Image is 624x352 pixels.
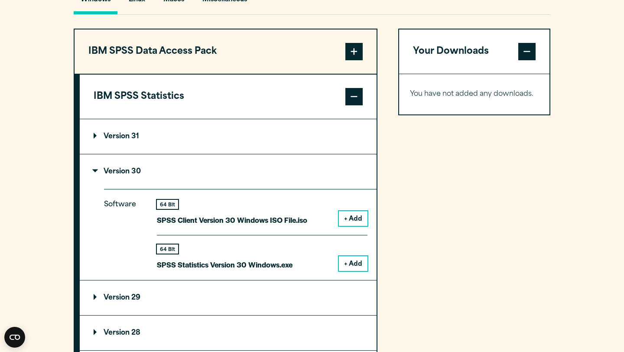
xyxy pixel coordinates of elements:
p: Version 31 [94,133,139,140]
summary: Version 30 [80,154,377,189]
button: Your Downloads [399,29,549,74]
p: Version 28 [94,329,140,336]
summary: Version 31 [80,119,377,154]
div: 64 Bit [157,244,178,254]
div: Your Downloads [399,74,549,114]
button: IBM SPSS Statistics [80,75,377,119]
button: + Add [339,256,367,271]
summary: Version 28 [80,316,377,350]
p: Version 30 [94,168,141,175]
summary: Version 29 [80,280,377,315]
p: Software [104,199,143,264]
p: Version 29 [94,294,140,301]
p: SPSS Client Version 30 Windows ISO File.iso [157,214,307,226]
button: Open CMP widget [4,327,25,348]
p: You have not added any downloads. [410,88,539,101]
div: 64 Bit [157,200,178,209]
button: IBM SPSS Data Access Pack [75,29,377,74]
p: SPSS Statistics Version 30 Windows.exe [157,258,292,271]
button: + Add [339,211,367,226]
